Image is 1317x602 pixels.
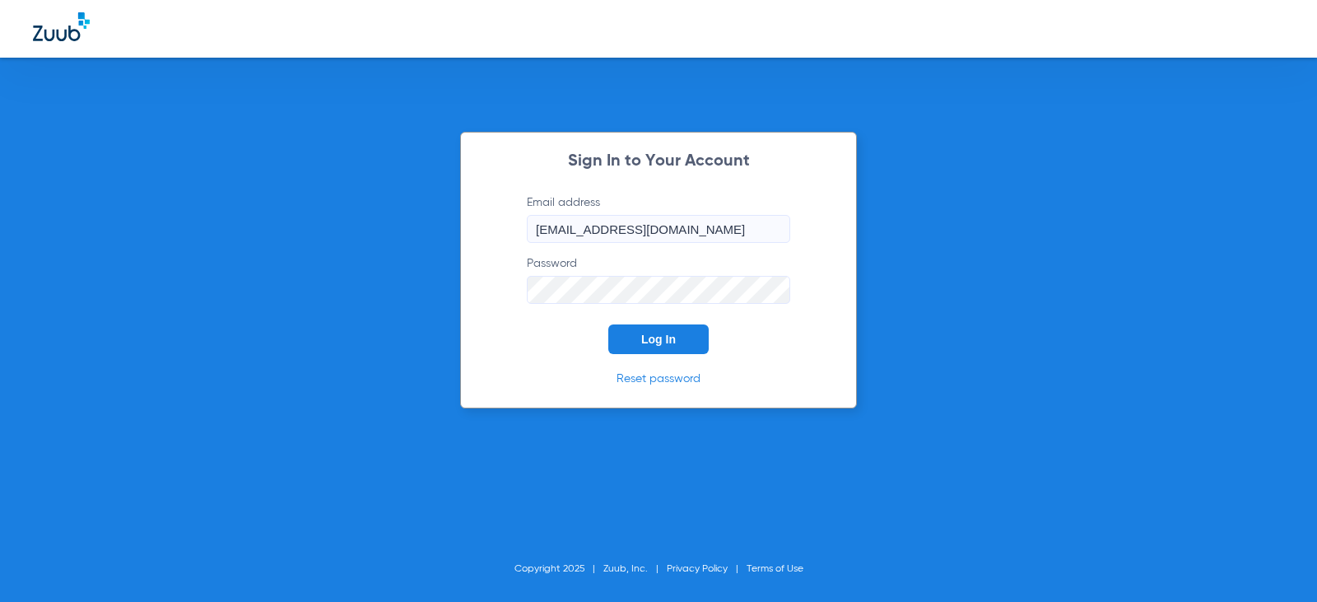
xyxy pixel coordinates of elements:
[603,561,667,577] li: Zuub, Inc.
[641,333,676,346] span: Log In
[608,324,709,354] button: Log In
[33,12,90,41] img: Zuub Logo
[527,255,790,304] label: Password
[514,561,603,577] li: Copyright 2025
[747,564,803,574] a: Terms of Use
[502,153,815,170] h2: Sign In to Your Account
[617,373,700,385] a: Reset password
[527,215,790,243] input: Email address
[667,564,728,574] a: Privacy Policy
[527,194,790,243] label: Email address
[527,276,790,304] input: Password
